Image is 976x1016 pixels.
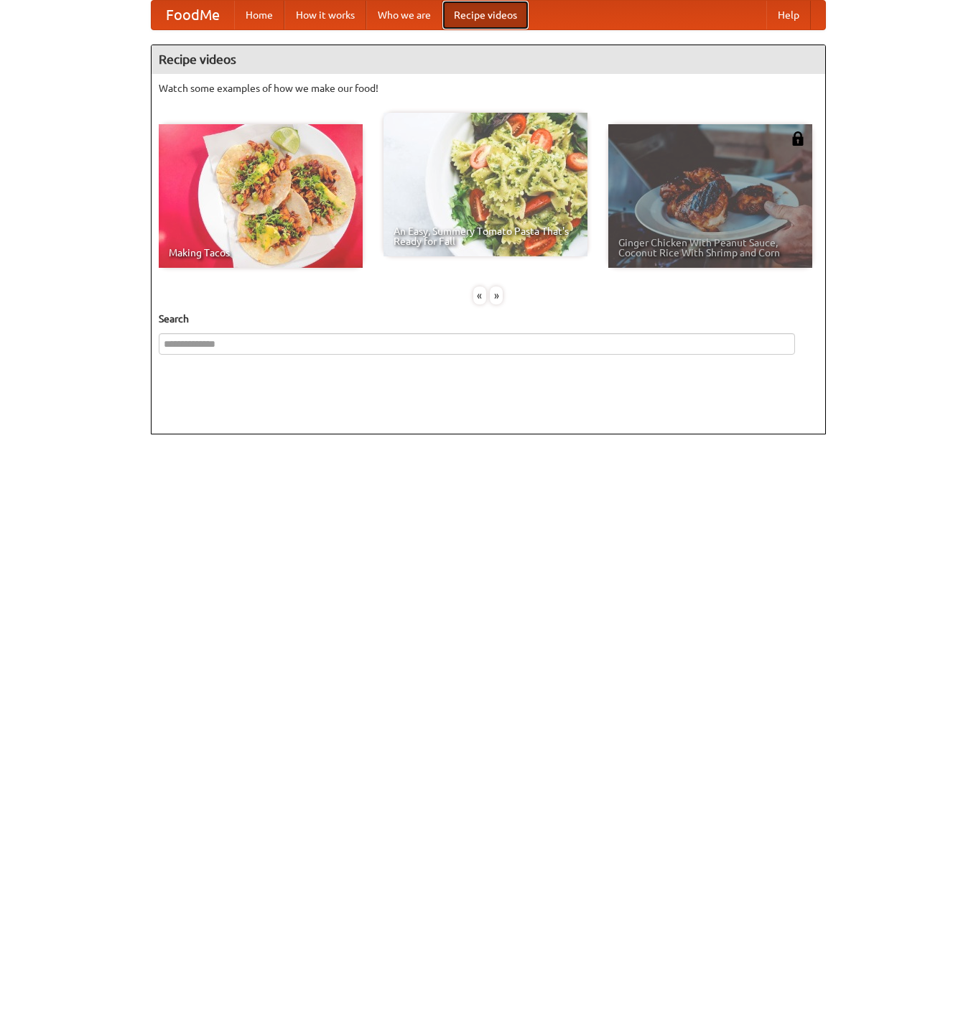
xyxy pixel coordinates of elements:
a: FoodMe [152,1,234,29]
p: Watch some examples of how we make our food! [159,81,818,95]
a: Home [234,1,284,29]
a: How it works [284,1,366,29]
a: Recipe videos [442,1,529,29]
img: 483408.png [791,131,805,146]
span: Making Tacos [169,248,353,258]
h5: Search [159,312,818,326]
h4: Recipe videos [152,45,825,74]
div: » [490,286,503,304]
a: An Easy, Summery Tomato Pasta That's Ready for Fall [384,113,587,256]
a: Help [766,1,811,29]
div: « [473,286,486,304]
span: An Easy, Summery Tomato Pasta That's Ready for Fall [394,226,577,246]
a: Making Tacos [159,124,363,268]
a: Who we are [366,1,442,29]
